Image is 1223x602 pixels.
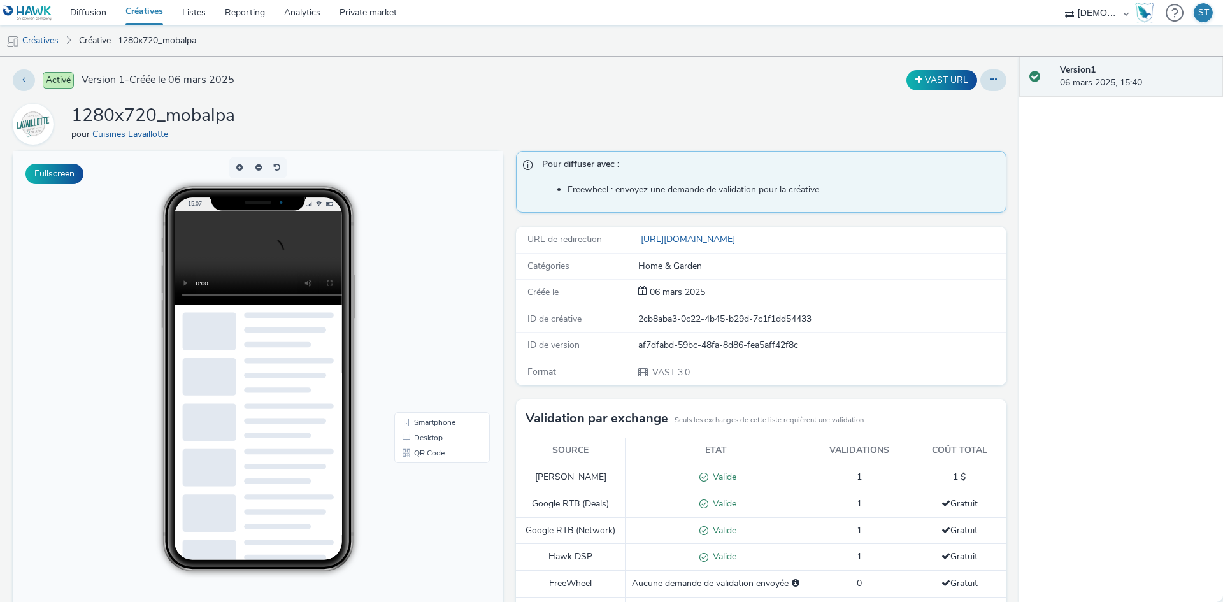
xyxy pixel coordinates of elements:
[516,491,626,517] td: Google RTB (Deals)
[526,409,668,428] h3: Validation par exchange
[71,128,92,140] span: pour
[647,286,705,299] div: Création 06 mars 2025, 15:40
[857,498,862,510] span: 1
[1135,3,1159,23] a: Hawk Academy
[568,183,999,196] li: Freewheel : envoyez une demande de validation pour la créative
[941,524,978,536] span: Gratuit
[857,550,862,563] span: 1
[401,283,430,290] span: Desktop
[516,517,626,544] td: Google RTB (Network)
[384,294,475,310] li: QR Code
[941,550,978,563] span: Gratuit
[906,70,977,90] button: VAST URL
[708,498,736,510] span: Valide
[82,73,234,87] span: Version 1 - Créée le 06 mars 2025
[527,313,582,325] span: ID de créative
[527,260,569,272] span: Catégories
[903,70,980,90] div: Dupliquer la créative en un VAST URL
[953,471,966,483] span: 1 $
[708,524,736,536] span: Valide
[527,366,556,378] span: Format
[71,104,235,128] h1: 1280x720_mobalpa
[632,577,799,590] div: Aucune demande de validation envoyée
[857,524,862,536] span: 1
[708,471,736,483] span: Valide
[1060,64,1096,76] strong: Version 1
[6,35,19,48] img: mobile
[1198,3,1209,22] div: ST
[527,339,580,351] span: ID de version
[516,544,626,571] td: Hawk DSP
[638,313,1005,326] div: 2cb8aba3-0c22-4b45-b29d-7c1f1dd54433
[857,471,862,483] span: 1
[13,118,59,130] a: Cuisines Lavaillotte
[384,264,475,279] li: Smartphone
[806,438,912,464] th: Validations
[638,233,740,245] a: [URL][DOMAIN_NAME]
[25,164,83,184] button: Fullscreen
[912,438,1006,464] th: Coût total
[401,268,443,275] span: Smartphone
[527,286,559,298] span: Créée le
[1135,3,1154,23] img: Hawk Academy
[401,298,432,306] span: QR Code
[638,260,1005,273] div: Home & Garden
[941,498,978,510] span: Gratuit
[43,72,74,89] span: Activé
[626,438,806,464] th: Etat
[516,438,626,464] th: Source
[1060,64,1213,90] div: 06 mars 2025, 15:40
[708,550,736,563] span: Valide
[792,577,799,590] div: Sélectionnez un deal ci-dessous et cliquez sur Envoyer pour envoyer une demande de validation à F...
[941,577,978,589] span: Gratuit
[384,279,475,294] li: Desktop
[92,128,173,140] a: Cuisines Lavaillotte
[651,366,690,378] span: VAST 3.0
[516,464,626,491] td: [PERSON_NAME]
[647,286,705,298] span: 06 mars 2025
[542,158,993,175] span: Pour diffuser avec :
[527,233,602,245] span: URL de redirection
[857,577,862,589] span: 0
[516,571,626,597] td: FreeWheel
[15,106,52,143] img: Cuisines Lavaillotte
[3,5,52,21] img: undefined Logo
[675,415,864,426] small: Seuls les exchanges de cette liste requièrent une validation
[73,25,203,56] a: Créative : 1280x720_mobalpa
[638,339,1005,352] div: af7dfabd-59bc-48fa-8d86-fea5aff42f8c
[175,49,189,56] span: 15:07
